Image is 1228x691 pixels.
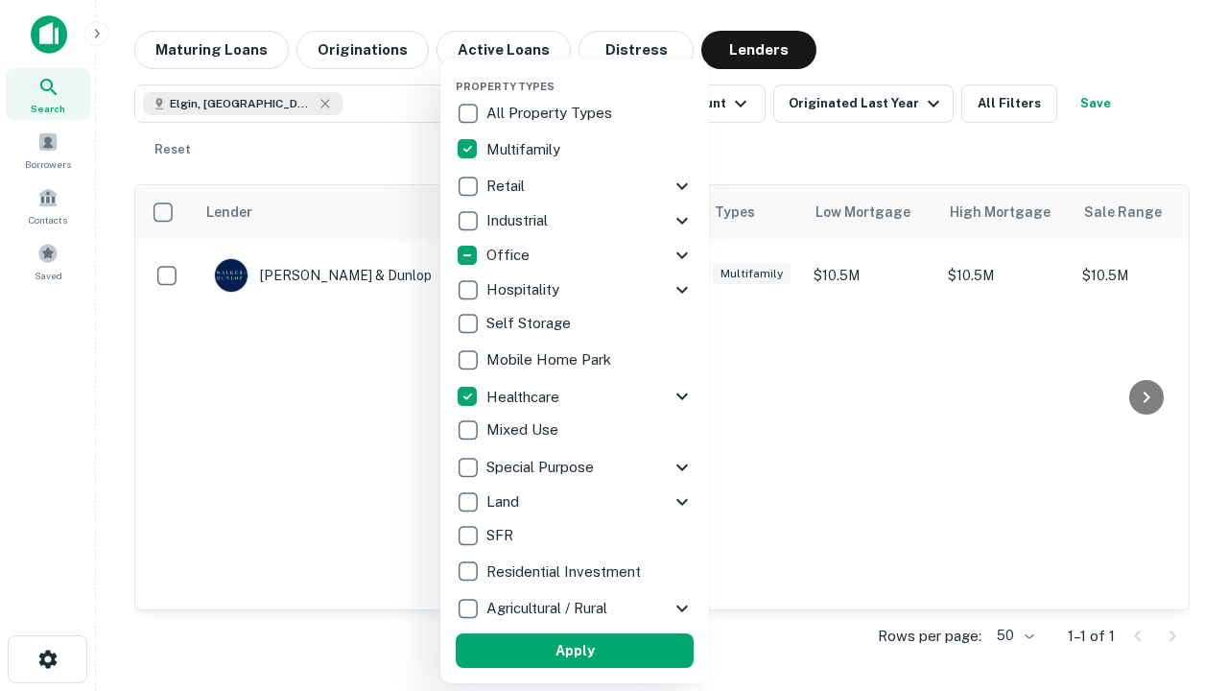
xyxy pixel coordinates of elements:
[456,450,694,485] div: Special Purpose
[486,138,564,161] p: Multifamily
[486,209,552,232] p: Industrial
[486,524,517,547] p: SFR
[486,490,523,513] p: Land
[456,81,555,92] span: Property Types
[456,203,694,238] div: Industrial
[486,386,563,409] p: Healthcare
[486,597,611,620] p: Agricultural / Rural
[486,456,598,479] p: Special Purpose
[456,633,694,668] button: Apply
[456,379,694,414] div: Healthcare
[486,348,615,371] p: Mobile Home Park
[456,273,694,307] div: Hospitality
[486,418,562,441] p: Mixed Use
[486,175,529,198] p: Retail
[1132,476,1228,568] iframe: Chat Widget
[486,312,575,335] p: Self Storage
[456,485,694,519] div: Land
[486,560,645,584] p: Residential Investment
[486,244,533,267] p: Office
[486,102,616,125] p: All Property Types
[456,169,694,203] div: Retail
[456,238,694,273] div: Office
[456,591,694,626] div: Agricultural / Rural
[486,278,563,301] p: Hospitality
